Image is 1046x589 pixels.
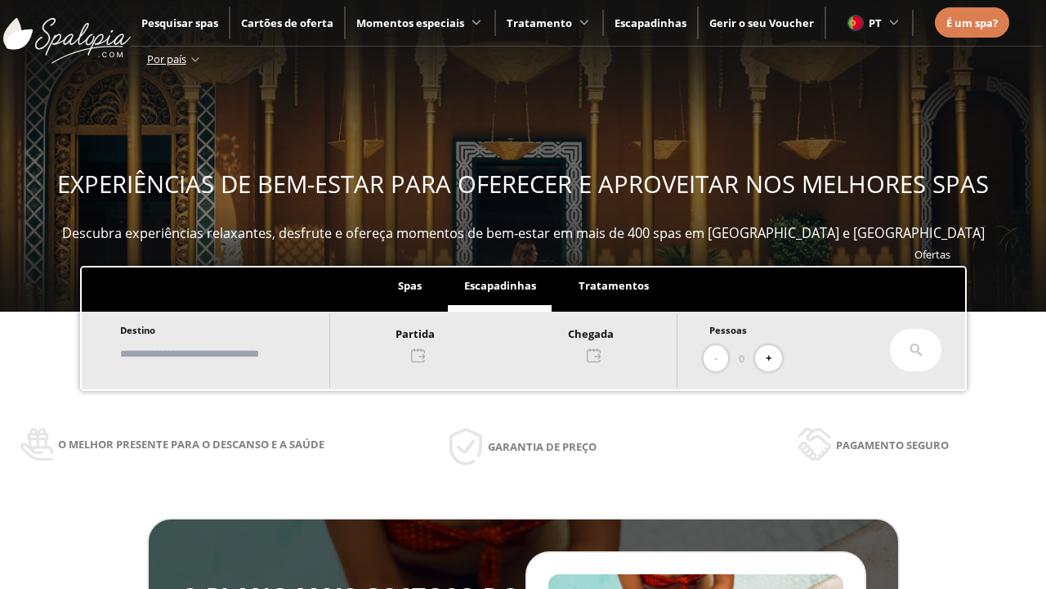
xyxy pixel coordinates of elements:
[58,435,324,453] span: O melhor presente para o descanso e a saúde
[615,16,686,30] a: Escapadinhas
[120,324,155,336] span: Destino
[141,16,218,30] a: Pesquisar spas
[62,224,985,242] span: Descubra experiências relaxantes, desfrute e ofereça momentos de bem-estar em mais de 400 spas em...
[739,349,744,367] span: 0
[709,324,747,336] span: Pessoas
[398,278,422,293] span: Spas
[704,345,728,372] button: -
[946,14,998,32] a: É um spa?
[57,168,989,200] span: EXPERIÊNCIAS DE BEM-ESTAR PARA OFERECER E APROVEITAR NOS MELHORES SPAS
[3,2,131,64] img: ImgLogoSpalopia.BvClDcEz.svg
[946,16,998,30] span: É um spa?
[836,436,949,454] span: Pagamento seguro
[709,16,814,30] a: Gerir o seu Voucher
[464,278,536,293] span: Escapadinhas
[147,52,186,66] span: Por país
[914,247,950,262] a: Ofertas
[579,278,649,293] span: Tratamentos
[488,438,597,456] span: Garantia de preço
[755,345,782,372] button: +
[241,16,333,30] a: Cartões de oferta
